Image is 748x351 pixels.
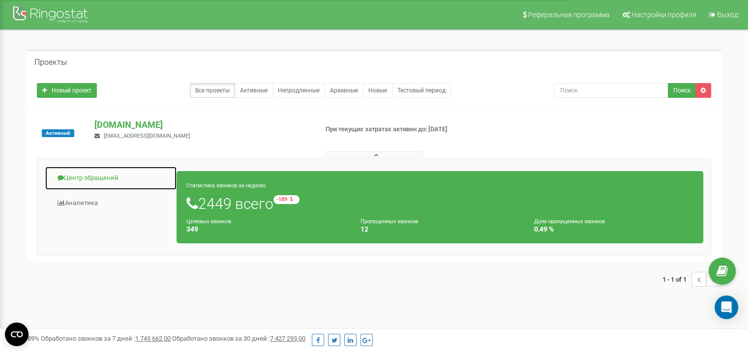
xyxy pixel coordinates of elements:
[94,118,309,131] p: [DOMAIN_NAME]
[662,262,721,296] nav: ...
[45,191,177,215] a: Аналитика
[528,11,610,19] span: Реферальная программа
[104,133,190,139] span: [EMAIL_ADDRESS][DOMAIN_NAME]
[534,226,693,233] h4: 0,49 %
[326,125,483,134] p: При текущих затратах активен до: [DATE]
[363,83,392,98] a: Новые
[186,218,231,225] small: Целевых звонков
[534,218,605,225] small: Доля пропущенных звонков
[34,58,67,67] h5: Проекты
[715,295,738,319] div: Open Intercom Messenger
[5,322,29,346] button: Open CMP widget
[325,83,363,98] a: Архивные
[42,129,74,137] span: Активный
[272,83,325,98] a: Непродленные
[45,166,177,190] a: Центр обращений
[186,195,693,212] h1: 2449 всего
[190,83,235,98] a: Все проекты
[186,182,266,189] small: Статистика звонков за неделю
[41,335,171,342] span: Обработано звонков за 7 дней :
[186,226,346,233] h4: 349
[273,195,299,204] small: -189
[235,83,273,98] a: Активные
[172,335,305,342] span: Обработано звонков за 30 дней :
[554,83,668,98] input: Поиск
[37,83,97,98] a: Новый проект
[662,272,691,287] span: 1 - 1 of 1
[360,218,418,225] small: Пропущенных звонков
[668,83,696,98] button: Поиск
[392,83,451,98] a: Тестовый период
[270,335,305,342] u: 7 427 293,00
[631,11,696,19] span: Настройки профиля
[360,226,520,233] h4: 12
[135,335,171,342] u: 1 745 662,00
[717,11,738,19] span: Выход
